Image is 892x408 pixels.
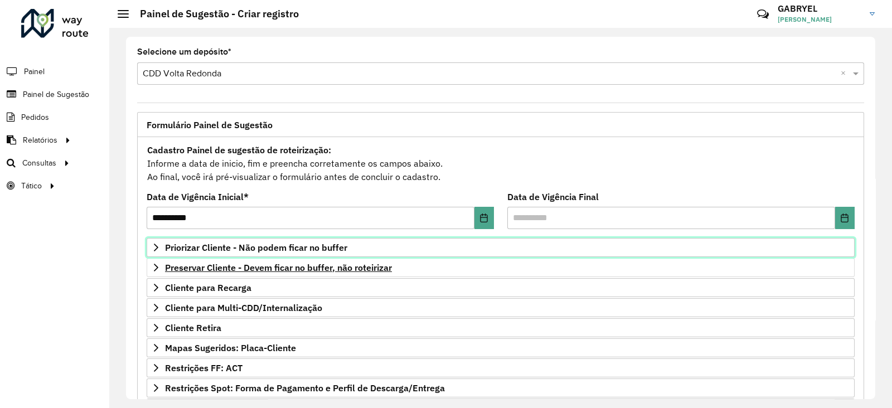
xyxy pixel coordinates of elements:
[147,190,249,203] label: Data de Vigência Inicial
[147,378,855,397] a: Restrições Spot: Forma de Pagamento e Perfil de Descarga/Entrega
[165,383,445,392] span: Restrições Spot: Forma de Pagamento e Perfil de Descarga/Entrega
[165,343,296,352] span: Mapas Sugeridos: Placa-Cliente
[165,363,243,372] span: Restrições FF: ACT
[147,318,855,337] a: Cliente Retira
[147,120,273,129] span: Formulário Painel de Sugestão
[147,358,855,377] a: Restrições FF: ACT
[778,3,861,14] h3: GABRYEL
[24,66,45,77] span: Painel
[147,238,855,257] a: Priorizar Cliente - Não podem ficar no buffer
[147,144,331,156] strong: Cadastro Painel de sugestão de roteirização:
[165,323,221,332] span: Cliente Retira
[841,67,850,80] span: Clear all
[21,180,42,192] span: Tático
[23,89,89,100] span: Painel de Sugestão
[778,14,861,25] span: [PERSON_NAME]
[835,207,855,229] button: Choose Date
[137,45,231,59] label: Selecione um depósito
[165,283,251,292] span: Cliente para Recarga
[147,278,855,297] a: Cliente para Recarga
[22,157,56,169] span: Consultas
[23,134,57,146] span: Relatórios
[129,8,299,20] h2: Painel de Sugestão - Criar registro
[147,338,855,357] a: Mapas Sugeridos: Placa-Cliente
[751,2,775,26] a: Contato Rápido
[165,243,347,252] span: Priorizar Cliente - Não podem ficar no buffer
[147,298,855,317] a: Cliente para Multi-CDD/Internalização
[147,143,855,184] div: Informe a data de inicio, fim e preencha corretamente os campos abaixo. Ao final, você irá pré-vi...
[507,190,599,203] label: Data de Vigência Final
[474,207,494,229] button: Choose Date
[165,263,392,272] span: Preservar Cliente - Devem ficar no buffer, não roteirizar
[21,111,49,123] span: Pedidos
[165,303,322,312] span: Cliente para Multi-CDD/Internalização
[147,258,855,277] a: Preservar Cliente - Devem ficar no buffer, não roteirizar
